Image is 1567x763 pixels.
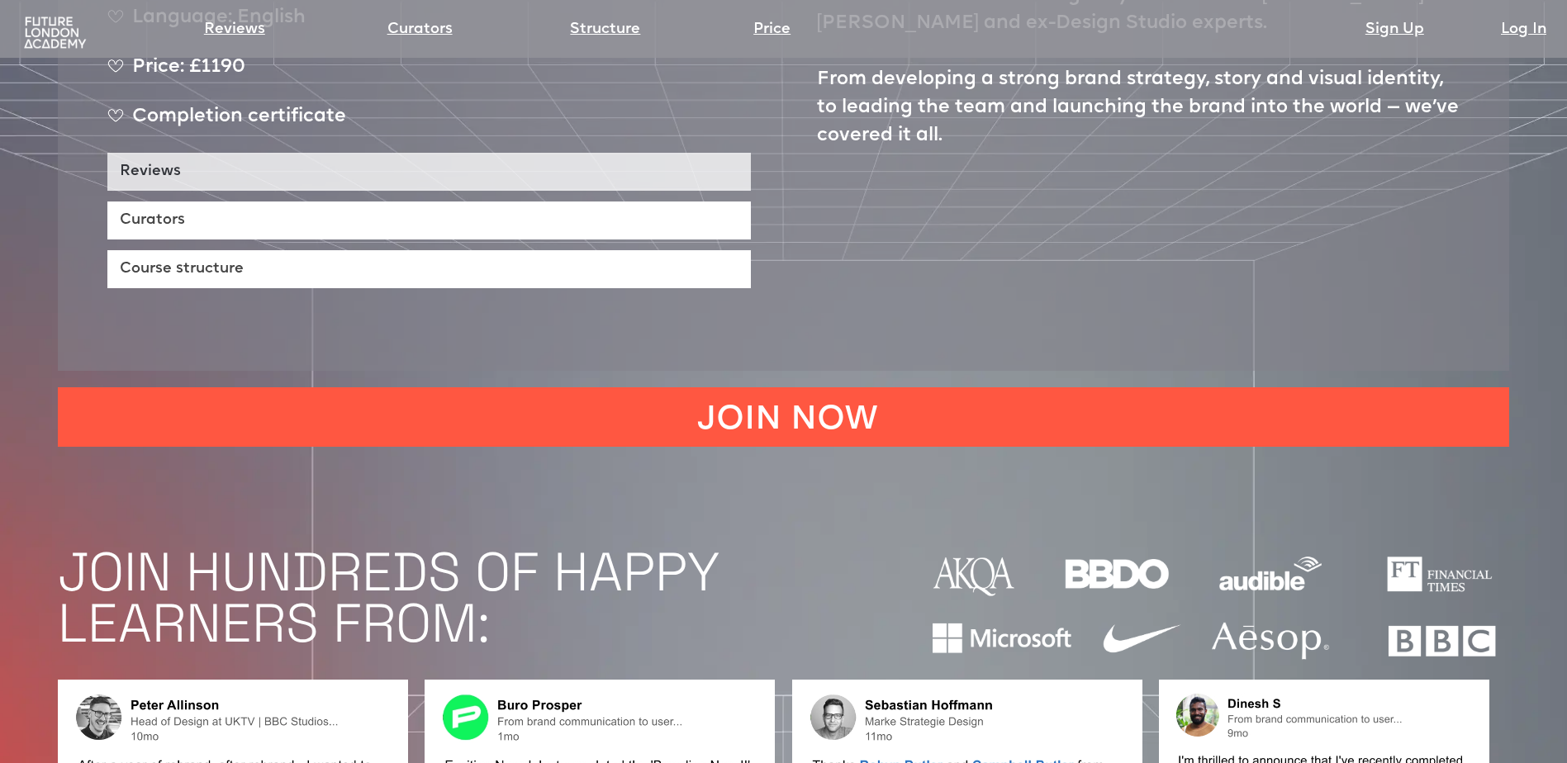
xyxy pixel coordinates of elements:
[107,103,751,145] div: Completion certificate
[107,250,751,288] a: Course structure
[58,547,859,649] h1: JOIN HUNDREDS OF HAPPY LEARNERS FROM:
[107,153,751,191] a: Reviews
[107,201,751,239] a: Curators
[753,18,791,41] a: Price
[1501,18,1546,41] a: Log In
[570,18,640,41] a: Structure
[1365,18,1424,41] a: Sign Up
[204,18,265,41] a: Reviews
[107,54,751,95] div: Price: £1190
[58,387,1509,447] a: JOIN NOW
[387,18,453,41] a: Curators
